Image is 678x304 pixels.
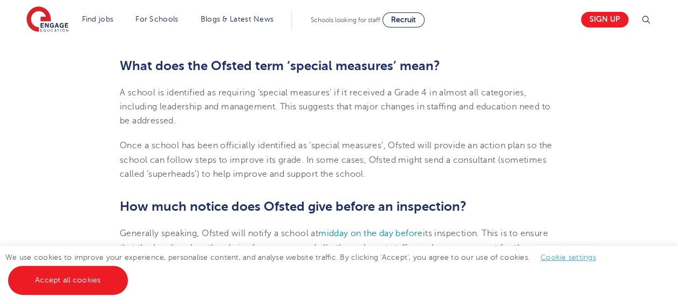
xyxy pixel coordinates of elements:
a: Blogs & Latest News [201,15,274,23]
span: Once a school has been officially identified as ‘special measures’, Ofsted will provide an action... [120,141,552,179]
span: Recruit [391,16,416,24]
span: Generally speaking, Ofsted will notify a school at [120,229,318,238]
span: A school is identified as requiring ‘special measures’ if it received a Grade 4 in almost all cat... [120,88,550,126]
span: Schools looking for staff [311,16,380,24]
a: Find jobs [82,15,114,23]
a: Cookie settings [540,253,596,261]
b: How much notice does Ofsted give before an inspection? [120,199,467,214]
b: What does the Ofsted term ‘special measures’ mean? [120,58,440,73]
a: Sign up [581,12,628,27]
img: Engage Education [26,6,69,33]
a: Accept all cookies [8,266,128,295]
span: We use cookies to improve your experience, personalise content, and analyse website traffic. By c... [5,253,607,284]
a: midday on the day before [318,229,423,238]
a: Recruit [382,12,424,27]
a: For Schools [135,15,178,23]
